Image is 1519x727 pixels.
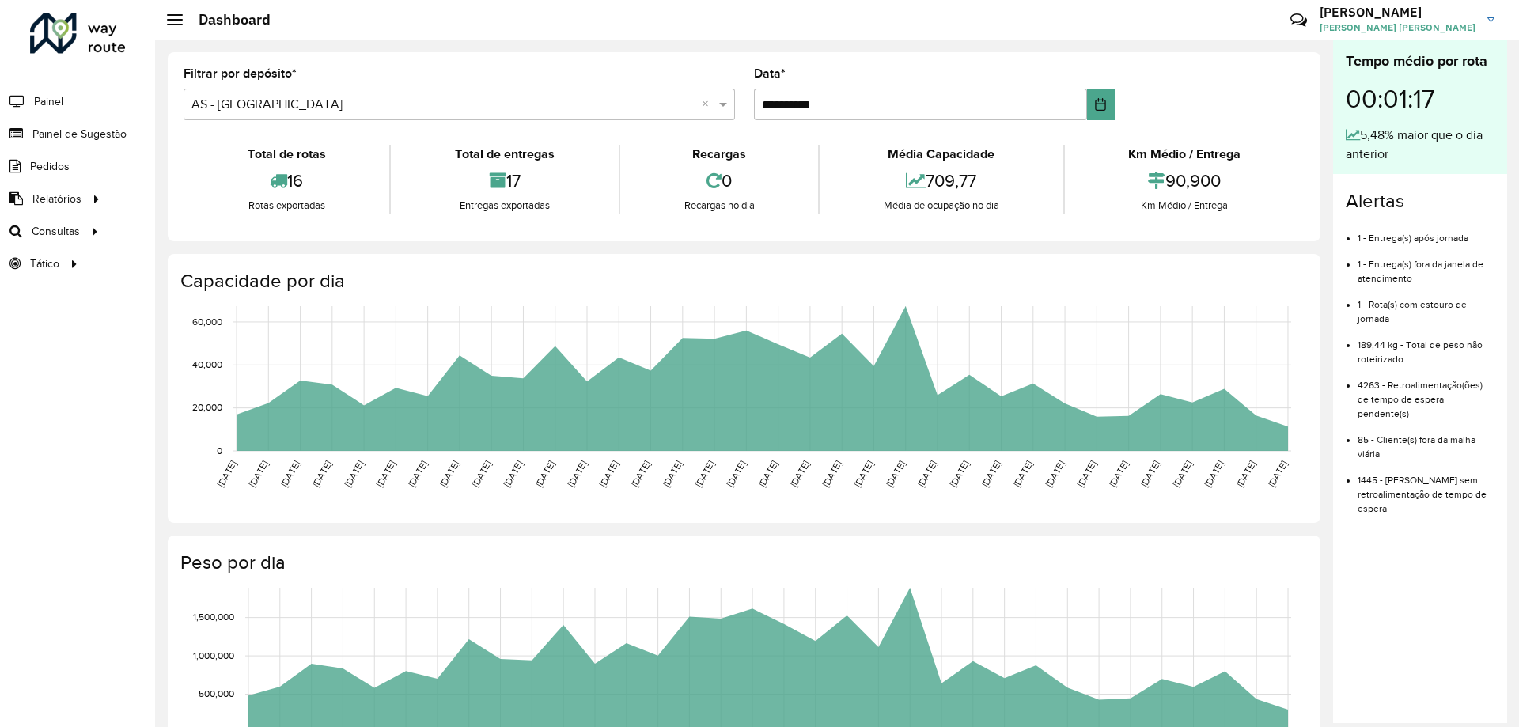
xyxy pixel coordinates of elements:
text: [DATE] [852,459,875,489]
div: Tempo médio por rota [1346,51,1494,72]
text: [DATE] [948,459,971,489]
text: [DATE] [693,459,716,489]
div: Média de ocupação no dia [824,198,1059,214]
label: Filtrar por depósito [184,64,297,83]
div: Total de entregas [395,145,614,164]
span: Tático [30,256,59,272]
text: [DATE] [788,459,811,489]
h2: Dashboard [183,11,271,28]
text: [DATE] [629,459,652,489]
span: Painel [34,93,63,110]
text: [DATE] [406,459,429,489]
text: [DATE] [597,459,620,489]
div: Km Médio / Entrega [1069,145,1301,164]
div: Média Capacidade [824,145,1059,164]
text: [DATE] [438,459,460,489]
h4: Capacidade por dia [180,270,1305,293]
text: [DATE] [502,459,525,489]
text: 1,500,000 [193,612,234,623]
li: 1 - Entrega(s) fora da janela de atendimento [1358,245,1494,286]
text: 1,000,000 [193,650,234,661]
div: Total de rotas [188,145,385,164]
li: 1 - Entrega(s) após jornada [1358,219,1494,245]
text: [DATE] [1075,459,1098,489]
text: [DATE] [1266,459,1289,489]
div: 00:01:17 [1346,72,1494,126]
li: 4263 - Retroalimentação(ões) de tempo de espera pendente(s) [1358,366,1494,421]
h4: Alertas [1346,190,1494,213]
text: [DATE] [278,459,301,489]
text: [DATE] [820,459,843,489]
div: Km Médio / Entrega [1069,198,1301,214]
text: [DATE] [310,459,333,489]
text: [DATE] [215,459,238,489]
label: Data [754,64,786,83]
text: [DATE] [1234,459,1257,489]
text: [DATE] [374,459,397,489]
div: Recargas no dia [624,198,814,214]
text: 60,000 [192,316,222,327]
div: 709,77 [824,164,1059,198]
text: 500,000 [199,689,234,699]
text: [DATE] [1138,459,1161,489]
span: Relatórios [32,191,81,207]
span: Clear all [702,95,715,114]
div: 17 [395,164,614,198]
span: Pedidos [30,158,70,175]
text: 40,000 [192,359,222,369]
text: [DATE] [1171,459,1194,489]
li: 1 - Rota(s) com estouro de jornada [1358,286,1494,326]
h4: Peso por dia [180,551,1305,574]
div: Recargas [624,145,814,164]
text: [DATE] [533,459,556,489]
div: 0 [624,164,814,198]
span: [PERSON_NAME] [PERSON_NAME] [1320,21,1475,35]
span: Consultas [32,223,80,240]
text: [DATE] [1044,459,1066,489]
text: [DATE] [884,459,907,489]
div: Rotas exportadas [188,198,385,214]
li: 85 - Cliente(s) fora da malha viária [1358,421,1494,461]
span: Painel de Sugestão [32,126,127,142]
text: 0 [217,445,222,456]
div: 16 [188,164,385,198]
li: 1445 - [PERSON_NAME] sem retroalimentação de tempo de espera [1358,461,1494,516]
button: Choose Date [1087,89,1115,120]
li: 189,44 kg - Total de peso não roteirizado [1358,326,1494,366]
text: [DATE] [343,459,366,489]
text: 20,000 [192,403,222,413]
text: [DATE] [661,459,684,489]
text: [DATE] [1011,459,1034,489]
div: 5,48% maior que o dia anterior [1346,126,1494,164]
div: Entregas exportadas [395,198,614,214]
div: 90,900 [1069,164,1301,198]
h3: [PERSON_NAME] [1320,5,1475,20]
text: [DATE] [247,459,270,489]
text: [DATE] [1107,459,1130,489]
text: [DATE] [565,459,588,489]
a: Contato Rápido [1282,3,1316,37]
text: [DATE] [915,459,938,489]
text: [DATE] [470,459,493,489]
text: [DATE] [756,459,779,489]
text: [DATE] [979,459,1002,489]
text: [DATE] [725,459,748,489]
text: [DATE] [1203,459,1225,489]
